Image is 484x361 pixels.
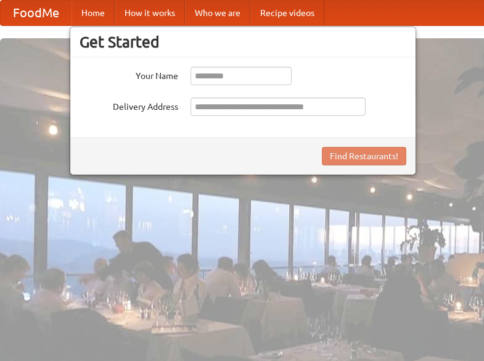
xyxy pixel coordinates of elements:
[80,33,406,51] h3: Get Started
[72,1,115,25] a: Home
[115,1,185,25] a: How it works
[80,98,178,113] label: Delivery Address
[322,147,406,165] button: Find Restaurants!
[80,67,178,82] label: Your Name
[1,1,72,25] a: FoodMe
[250,1,324,25] a: Recipe videos
[185,1,250,25] a: Who we are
